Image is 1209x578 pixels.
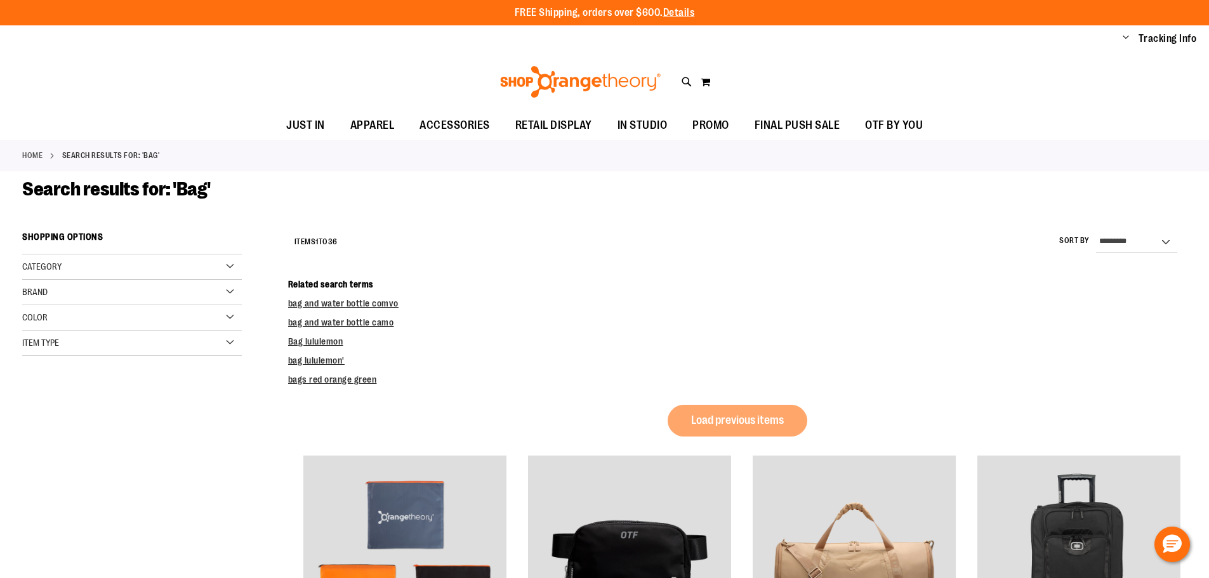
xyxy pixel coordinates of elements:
[503,111,605,140] a: RETAIL DISPLAY
[22,287,48,297] span: Brand
[668,405,807,437] button: Load previous items
[22,338,59,348] span: Item Type
[22,178,211,200] span: Search results for: 'Bag'
[618,111,668,140] span: IN STUDIO
[288,298,399,308] a: bag and water bottle comvo
[288,374,377,384] a: bags red orange green
[274,111,338,140] a: JUST IN
[288,336,343,346] a: Bag lululemon
[1139,32,1197,46] a: Tracking Info
[420,111,490,140] span: ACCESSORIES
[515,6,695,20] p: FREE Shipping, orders over $600.
[680,111,742,140] a: PROMO
[1059,235,1090,246] label: Sort By
[22,261,62,272] span: Category
[1154,527,1190,562] button: Hello, have a question? Let’s chat.
[62,150,160,161] strong: Search results for: 'Bag'
[350,111,395,140] span: APPAREL
[288,355,345,365] a: bag lululemon'
[22,226,242,254] strong: Shopping Options
[663,7,695,18] a: Details
[865,111,923,140] span: OTF BY YOU
[852,111,935,140] a: OTF BY YOU
[315,237,319,246] span: 1
[328,237,338,246] span: 36
[407,111,503,140] a: ACCESSORIES
[294,232,338,252] h2: Items to
[288,317,394,327] a: bag and water bottle camo
[286,111,325,140] span: JUST IN
[498,66,663,98] img: Shop Orangetheory
[691,414,784,426] span: Load previous items
[22,312,48,322] span: Color
[692,111,729,140] span: PROMO
[742,111,853,140] a: FINAL PUSH SALE
[755,111,840,140] span: FINAL PUSH SALE
[288,278,1187,291] dt: Related search terms
[22,150,43,161] a: Home
[515,111,592,140] span: RETAIL DISPLAY
[338,111,407,140] a: APPAREL
[1123,32,1129,45] button: Account menu
[605,111,680,140] a: IN STUDIO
